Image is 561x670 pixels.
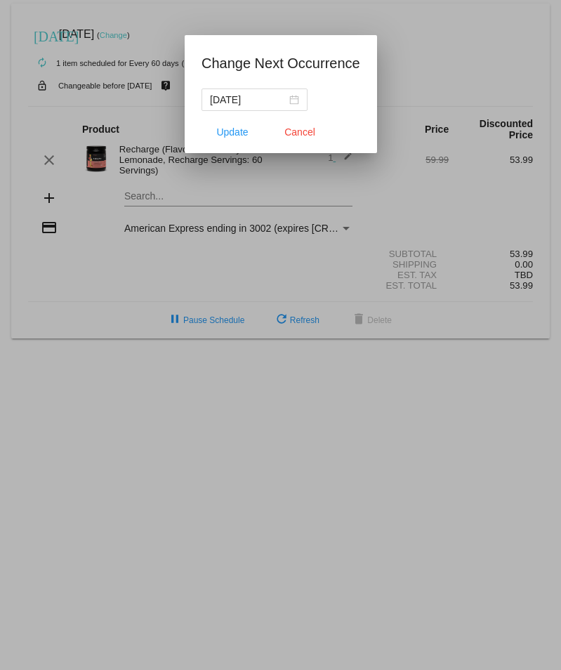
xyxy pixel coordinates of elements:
[202,119,263,145] button: Update
[284,126,315,138] span: Cancel
[269,119,331,145] button: Close dialog
[202,52,360,74] h1: Change Next Occurrence
[210,92,286,107] input: Select date
[216,126,248,138] span: Update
